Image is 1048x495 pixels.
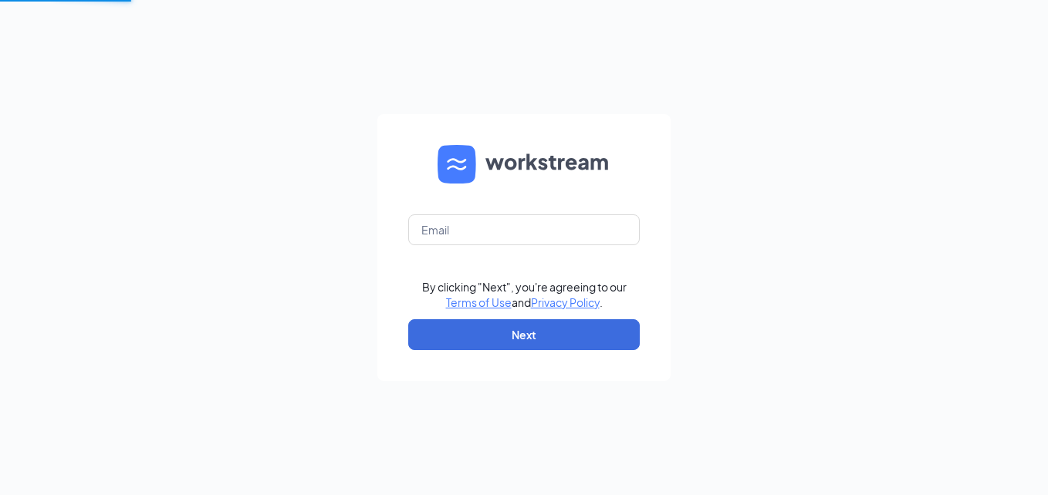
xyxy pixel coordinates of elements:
[408,214,640,245] input: Email
[408,319,640,350] button: Next
[531,295,600,309] a: Privacy Policy
[422,279,627,310] div: By clicking "Next", you're agreeing to our and .
[438,145,610,184] img: WS logo and Workstream text
[446,295,512,309] a: Terms of Use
